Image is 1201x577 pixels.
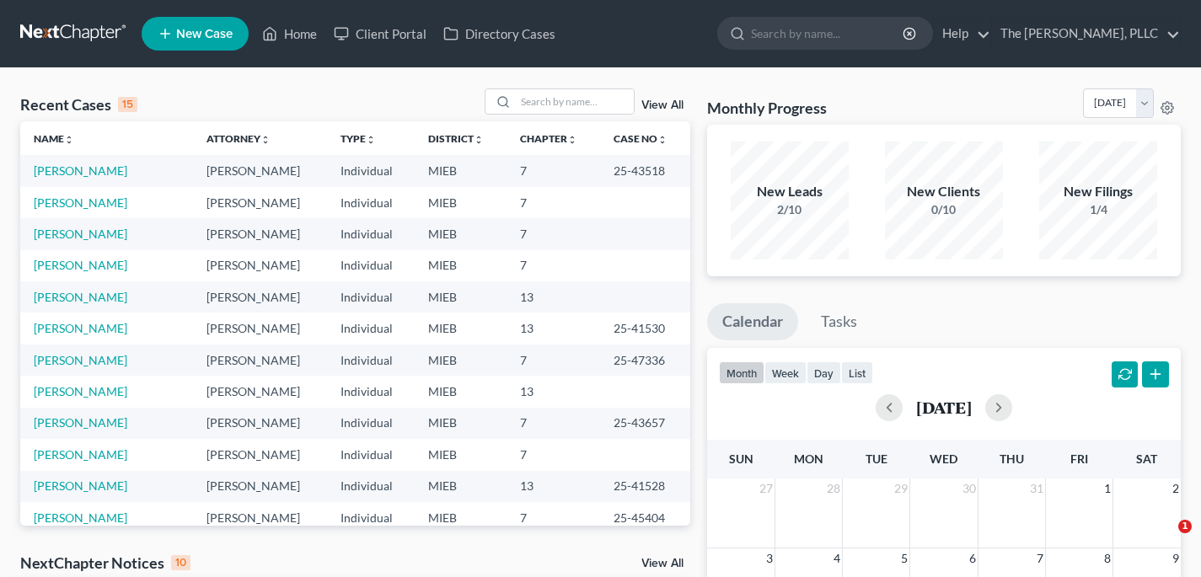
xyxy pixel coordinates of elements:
[415,313,507,344] td: MIEB
[507,250,600,281] td: 7
[206,132,271,145] a: Attorneyunfold_more
[428,132,484,145] a: Districtunfold_more
[507,155,600,186] td: 7
[1070,451,1088,466] span: Fri
[325,19,435,49] a: Client Portal
[415,155,507,186] td: MIEB
[193,408,327,439] td: [PERSON_NAME]
[992,19,1180,49] a: The [PERSON_NAME], PLLC
[327,281,416,313] td: Individual
[34,132,74,145] a: Nameunfold_more
[600,502,690,533] td: 25-45404
[327,408,416,439] td: Individual
[507,187,600,218] td: 7
[34,258,127,272] a: [PERSON_NAME]
[1136,451,1157,466] span: Sat
[719,361,764,384] button: month
[507,218,600,249] td: 7
[415,408,507,439] td: MIEB
[474,135,484,145] i: unfold_more
[968,548,978,569] span: 6
[415,250,507,281] td: MIEB
[260,135,271,145] i: unfold_more
[34,478,127,493] a: [PERSON_NAME]
[34,290,127,304] a: [PERSON_NAME]
[1102,548,1113,569] span: 8
[415,439,507,470] td: MIEB
[866,451,887,466] span: Tue
[34,353,127,367] a: [PERSON_NAME]
[34,163,127,178] a: [PERSON_NAME]
[600,345,690,376] td: 25-47336
[758,478,775,499] span: 27
[825,478,842,499] span: 28
[507,376,600,407] td: 13
[193,439,327,470] td: [PERSON_NAME]
[34,447,127,462] a: [PERSON_NAME]
[415,345,507,376] td: MIEB
[614,132,668,145] a: Case Nounfold_more
[794,451,823,466] span: Mon
[34,415,127,430] a: [PERSON_NAME]
[20,94,137,115] div: Recent Cases
[1144,520,1184,560] iframe: Intercom live chat
[34,227,127,241] a: [PERSON_NAME]
[327,376,416,407] td: Individual
[254,19,325,49] a: Home
[707,303,798,340] a: Calendar
[327,155,416,186] td: Individual
[415,281,507,313] td: MIEB
[415,502,507,533] td: MIEB
[1000,451,1024,466] span: Thu
[507,471,600,502] td: 13
[934,19,990,49] a: Help
[193,218,327,249] td: [PERSON_NAME]
[600,471,690,502] td: 25-41528
[899,548,909,569] span: 5
[764,548,775,569] span: 3
[34,195,127,210] a: [PERSON_NAME]
[841,361,873,384] button: list
[893,478,909,499] span: 29
[327,187,416,218] td: Individual
[507,281,600,313] td: 13
[193,502,327,533] td: [PERSON_NAME]
[807,361,841,384] button: day
[567,135,577,145] i: unfold_more
[193,281,327,313] td: [PERSON_NAME]
[193,471,327,502] td: [PERSON_NAME]
[34,321,127,335] a: [PERSON_NAME]
[930,451,957,466] span: Wed
[507,439,600,470] td: 7
[731,201,849,218] div: 2/10
[1039,182,1157,201] div: New Filings
[832,548,842,569] span: 4
[327,345,416,376] td: Individual
[171,555,190,570] div: 10
[600,408,690,439] td: 25-43657
[1102,478,1113,499] span: 1
[340,132,376,145] a: Typeunfold_more
[641,558,684,569] a: View All
[507,345,600,376] td: 7
[415,218,507,249] td: MIEB
[1039,201,1157,218] div: 1/4
[751,18,905,49] input: Search by name...
[707,98,827,118] h3: Monthly Progress
[641,99,684,111] a: View All
[1171,478,1181,499] span: 2
[193,376,327,407] td: [PERSON_NAME]
[366,135,376,145] i: unfold_more
[729,451,753,466] span: Sun
[600,155,690,186] td: 25-43518
[435,19,564,49] a: Directory Cases
[415,187,507,218] td: MIEB
[885,201,1003,218] div: 0/10
[415,471,507,502] td: MIEB
[415,376,507,407] td: MIEB
[193,155,327,186] td: [PERSON_NAME]
[961,478,978,499] span: 30
[516,89,634,114] input: Search by name...
[327,250,416,281] td: Individual
[193,187,327,218] td: [PERSON_NAME]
